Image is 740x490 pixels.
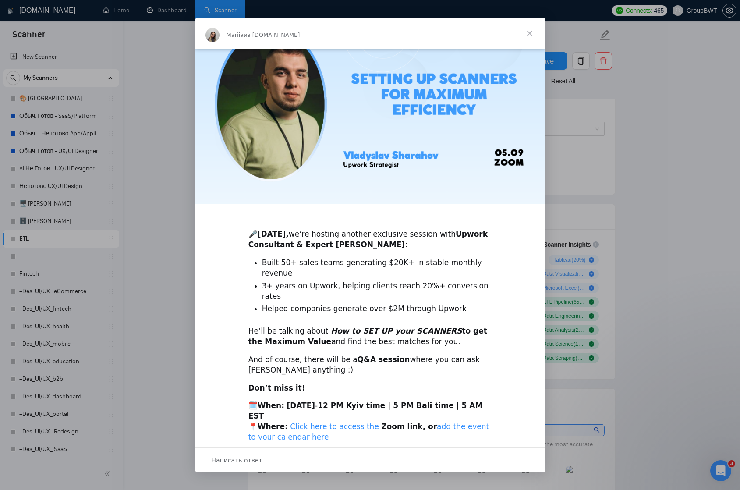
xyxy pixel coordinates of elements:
[248,230,488,249] b: Upwork Consultant & Expert [PERSON_NAME]
[248,422,489,441] a: add the event to your calendar here
[248,326,492,347] div: He’ll be talking about and find the best matches for you.
[262,258,492,279] li: Built 50+ sales teams generating $20K+ in stable monthly revenue
[514,18,545,49] span: Закрыть
[248,219,492,250] div: 🎤 we’re hosting another exclusive session with :
[258,401,284,410] b: When:
[290,422,379,431] a: Click here to access the
[262,281,492,302] li: 3+ years on Upwork, helping clients reach 20%+ conversion rates
[381,422,437,431] b: Zoom link, or
[212,454,262,466] span: Написать ответ
[248,327,487,346] b: to get the Maximum Value
[205,28,220,42] img: Profile image for Mariia
[248,355,492,376] div: And of course, there will be a where you can ask [PERSON_NAME] anything :)
[248,401,483,420] b: 12 PM Kyiv time | 5 PM Bali time | 5 AM EST
[258,230,289,238] b: [DATE],
[258,422,288,431] b: Where:
[244,32,300,38] span: из [DOMAIN_NAME]
[248,401,492,442] div: 🗓️ - 📍
[331,327,462,335] i: How to SET UP your SCANNERS
[262,304,492,314] li: Helped companies generate over $2M through Upwork
[358,355,410,364] b: Q&A session
[227,32,244,38] span: Mariia
[248,383,305,392] b: Don’t miss it!
[195,447,545,472] div: Открыть разговор и ответить
[287,401,315,410] b: [DATE]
